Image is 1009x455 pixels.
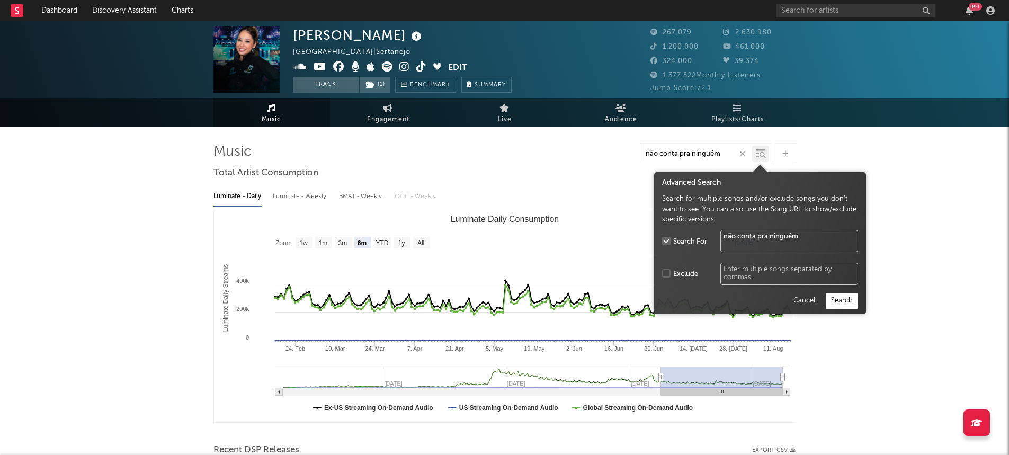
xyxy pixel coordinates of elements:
[752,447,796,453] button: Export CSV
[485,345,503,352] text: 5. May
[293,26,424,44] div: [PERSON_NAME]
[318,239,327,247] text: 1m
[359,77,390,93] span: ( 1 )
[367,113,409,126] span: Engagement
[357,239,366,247] text: 6m
[447,98,563,127] a: Live
[448,61,467,75] button: Edit
[236,306,249,312] text: 200k
[445,345,463,352] text: 21. Apr
[213,167,318,180] span: Total Artist Consumption
[324,404,433,412] text: Ex-US Streaming On-Demand Audio
[640,150,752,158] input: Search by song name or URL
[680,98,796,127] a: Playlists/Charts
[461,77,512,93] button: Summary
[969,3,982,11] div: 99 +
[711,113,764,126] span: Playlists/Charts
[410,79,450,92] span: Benchmark
[719,345,747,352] text: 28. [DATE]
[395,77,456,93] a: Benchmark
[644,345,663,352] text: 30. Jun
[338,239,347,247] text: 3m
[459,404,558,412] text: US Streaming On-Demand Audio
[763,345,783,352] text: 11. Aug
[566,345,582,352] text: 2. Jun
[723,29,772,36] span: 2.630.980
[293,77,359,93] button: Track
[360,77,390,93] button: (1)
[966,6,973,15] button: 99+
[417,239,424,247] text: All
[450,215,559,224] text: Luminate Daily Consumption
[275,239,292,247] text: Zoom
[650,43,699,50] span: 1.200.000
[236,278,249,284] text: 400k
[662,177,858,189] div: Advanced Search
[650,29,692,36] span: 267.079
[285,345,305,352] text: 24. Feb
[788,293,820,309] button: Cancel
[826,293,858,309] button: Search
[475,82,506,88] span: Summary
[673,269,698,280] div: Exclude
[583,404,693,412] text: Global Streaming On-Demand Audio
[293,46,423,59] div: [GEOGRAPHIC_DATA] | Sertanejo
[214,210,796,422] svg: Luminate Daily Consumption
[605,113,637,126] span: Audience
[723,43,765,50] span: 461.000
[604,345,623,352] text: 16. Jun
[213,98,330,127] a: Music
[325,345,345,352] text: 10. Mar
[650,58,692,65] span: 324.000
[723,58,759,65] span: 39.374
[776,4,935,17] input: Search for artists
[679,345,707,352] text: 14. [DATE]
[673,237,707,247] div: Search For
[213,188,262,206] div: Luminate - Daily
[650,85,711,92] span: Jump Score: 72.1
[650,72,761,79] span: 1.377.522 Monthly Listeners
[524,345,545,352] text: 19. May
[662,194,858,225] div: Search for multiple songs and/or exclude songs you don't want to see. You can also use the Song U...
[222,264,229,332] text: Luminate Daily Streams
[563,98,680,127] a: Audience
[330,98,447,127] a: Engagement
[339,188,384,206] div: BMAT - Weekly
[376,239,388,247] text: YTD
[720,230,858,252] textarea: não conta pra ninguém
[365,345,385,352] text: 24. Mar
[273,188,328,206] div: Luminate - Weekly
[262,113,281,126] span: Music
[407,345,422,352] text: 7. Apr
[498,113,512,126] span: Live
[299,239,308,247] text: 1w
[245,334,248,341] text: 0
[398,239,405,247] text: 1y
